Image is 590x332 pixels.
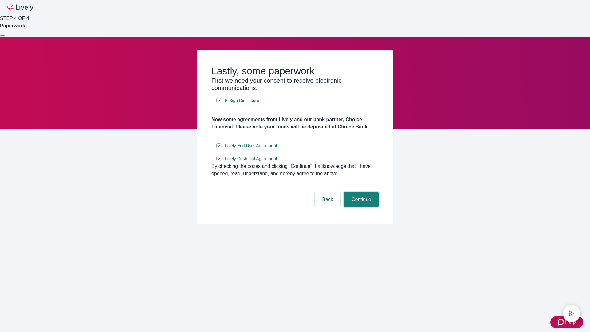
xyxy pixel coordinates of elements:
[211,116,379,131] h4: Now some agreements from Lively and our bank partner, Choice Financial. Please note your funds wi...
[225,143,277,149] span: Lively End User Agreement
[7,4,33,11] img: Lively
[211,77,379,92] h3: First we need your consent to receive electronic communications.
[558,318,565,326] svg: Zendesk support icon
[344,192,379,207] button: Continue
[224,97,260,105] a: e-sign disclosure document
[568,310,575,317] svg: Lively AI Assistant
[563,305,580,322] button: chat
[550,316,583,328] button: Zendesk support iconHelp
[225,97,259,104] span: E-Sign Disclosure
[565,318,576,326] span: Help
[224,155,278,163] a: e-sign disclosure document
[315,192,340,207] button: Back
[224,142,278,150] a: e-sign disclosure document
[211,65,379,77] h2: Lastly, some paperwork
[211,163,379,177] div: By checking the boxes and clicking “Continue", I acknowledge that I have opened, read, understand...
[225,156,277,162] span: Lively Custodial Agreement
